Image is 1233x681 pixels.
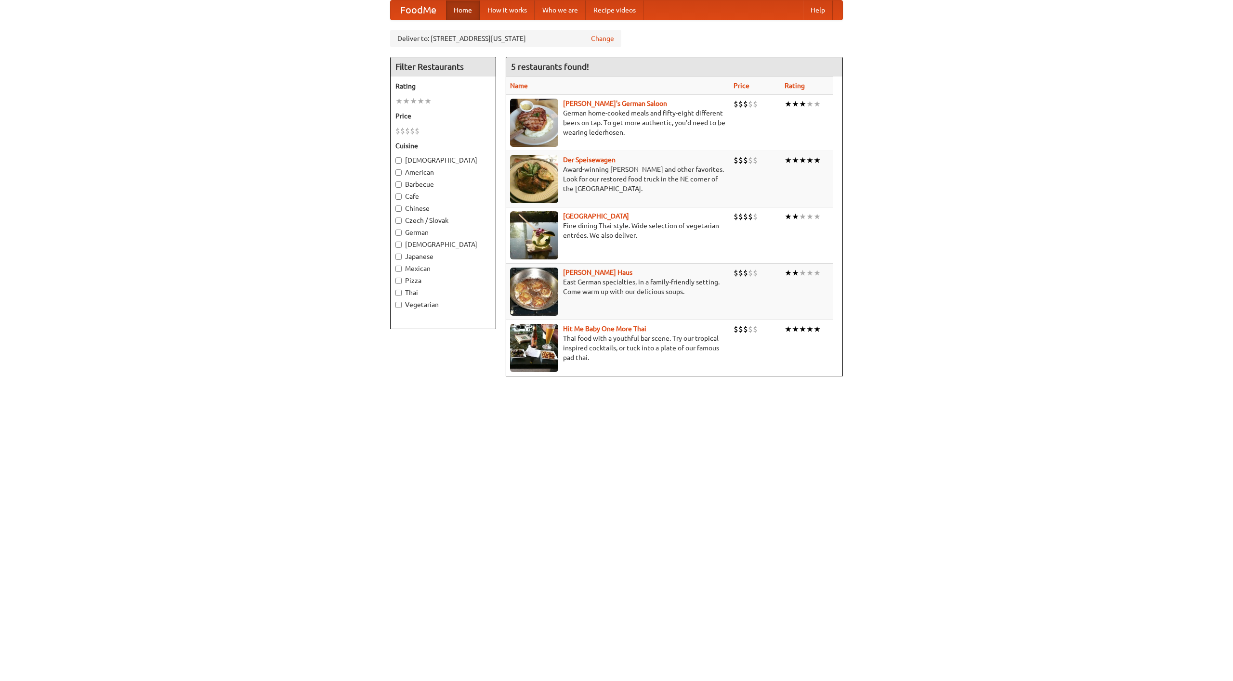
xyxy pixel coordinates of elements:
a: Who we are [535,0,586,20]
li: ★ [792,155,799,166]
li: $ [748,211,753,222]
li: ★ [417,96,424,106]
li: $ [753,99,758,109]
li: $ [753,155,758,166]
li: $ [405,126,410,136]
li: $ [743,211,748,222]
label: [DEMOGRAPHIC_DATA] [395,240,491,249]
li: $ [738,155,743,166]
input: Vegetarian [395,302,402,308]
li: $ [738,268,743,278]
li: $ [734,211,738,222]
li: ★ [785,268,792,278]
img: speisewagen.jpg [510,155,558,203]
label: Czech / Slovak [395,216,491,225]
li: $ [734,99,738,109]
p: Award-winning [PERSON_NAME] and other favorites. Look for our restored food truck in the NE corne... [510,165,726,193]
li: ★ [813,155,821,166]
li: ★ [792,211,799,222]
a: [PERSON_NAME] Haus [563,269,632,276]
li: ★ [806,268,813,278]
a: Der Speisewagen [563,156,616,164]
p: East German specialties, in a family-friendly setting. Come warm up with our delicious soups. [510,277,726,296]
a: Name [510,82,528,90]
li: $ [734,324,738,334]
input: Japanese [395,254,402,260]
label: Mexican [395,264,491,273]
li: ★ [792,268,799,278]
li: ★ [806,99,813,109]
label: Barbecue [395,180,491,189]
li: ★ [785,211,792,222]
img: esthers.jpg [510,99,558,147]
input: Mexican [395,266,402,272]
a: Hit Me Baby One More Thai [563,325,646,333]
p: German home-cooked meals and fifty-eight different beers on tap. To get more authentic, you'd nee... [510,108,726,137]
li: $ [743,268,748,278]
input: [DEMOGRAPHIC_DATA] [395,242,402,248]
li: $ [753,268,758,278]
label: Cafe [395,192,491,201]
li: $ [743,324,748,334]
a: Change [591,34,614,43]
label: Chinese [395,204,491,213]
img: satay.jpg [510,211,558,259]
input: Chinese [395,206,402,212]
h5: Price [395,111,491,121]
a: Price [734,82,749,90]
li: ★ [799,211,806,222]
a: How it works [480,0,535,20]
a: FoodMe [391,0,446,20]
li: $ [738,99,743,109]
p: Fine dining Thai-style. Wide selection of vegetarian entrées. We also deliver. [510,221,726,240]
label: Pizza [395,276,491,285]
li: ★ [424,96,432,106]
li: $ [738,211,743,222]
li: ★ [799,324,806,334]
li: ★ [395,96,403,106]
li: $ [734,155,738,166]
li: $ [395,126,400,136]
a: [PERSON_NAME]'s German Saloon [563,100,667,107]
li: ★ [813,99,821,109]
input: Czech / Slovak [395,218,402,224]
li: ★ [785,99,792,109]
img: kohlhaus.jpg [510,268,558,316]
li: ★ [806,324,813,334]
div: Deliver to: [STREET_ADDRESS][US_STATE] [390,30,621,47]
li: $ [734,268,738,278]
li: $ [400,126,405,136]
ng-pluralize: 5 restaurants found! [511,62,589,71]
li: ★ [403,96,410,106]
li: $ [748,324,753,334]
li: $ [743,155,748,166]
li: ★ [410,96,417,106]
a: [GEOGRAPHIC_DATA] [563,212,629,220]
a: Help [803,0,833,20]
li: ★ [799,99,806,109]
li: ★ [785,324,792,334]
label: Thai [395,288,491,297]
li: ★ [792,324,799,334]
label: Vegetarian [395,300,491,309]
li: $ [748,268,753,278]
li: ★ [806,155,813,166]
input: Cafe [395,193,402,200]
li: $ [748,155,753,166]
input: Thai [395,290,402,296]
input: Barbecue [395,181,402,188]
a: Rating [785,82,805,90]
li: ★ [813,324,821,334]
li: $ [743,99,748,109]
li: $ [738,324,743,334]
img: babythai.jpg [510,324,558,372]
li: $ [748,99,753,109]
li: ★ [806,211,813,222]
label: Japanese [395,252,491,261]
a: Home [446,0,480,20]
